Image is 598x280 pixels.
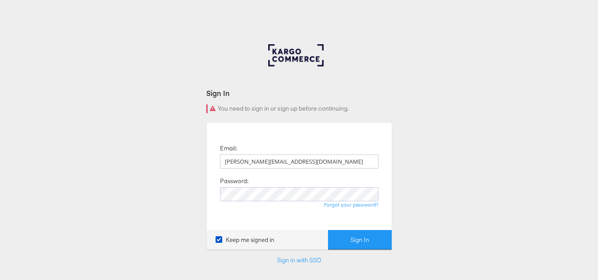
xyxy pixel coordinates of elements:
[220,154,378,169] input: Email
[277,256,321,264] a: Sign in with SSO
[206,104,392,113] div: You need to sign in or sign up before continuing.
[220,144,237,153] label: Email:
[328,230,392,250] button: Sign In
[206,88,392,98] div: Sign In
[324,201,378,208] a: Forgot your password?
[220,177,248,185] label: Password:
[216,236,274,244] label: Keep me signed in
